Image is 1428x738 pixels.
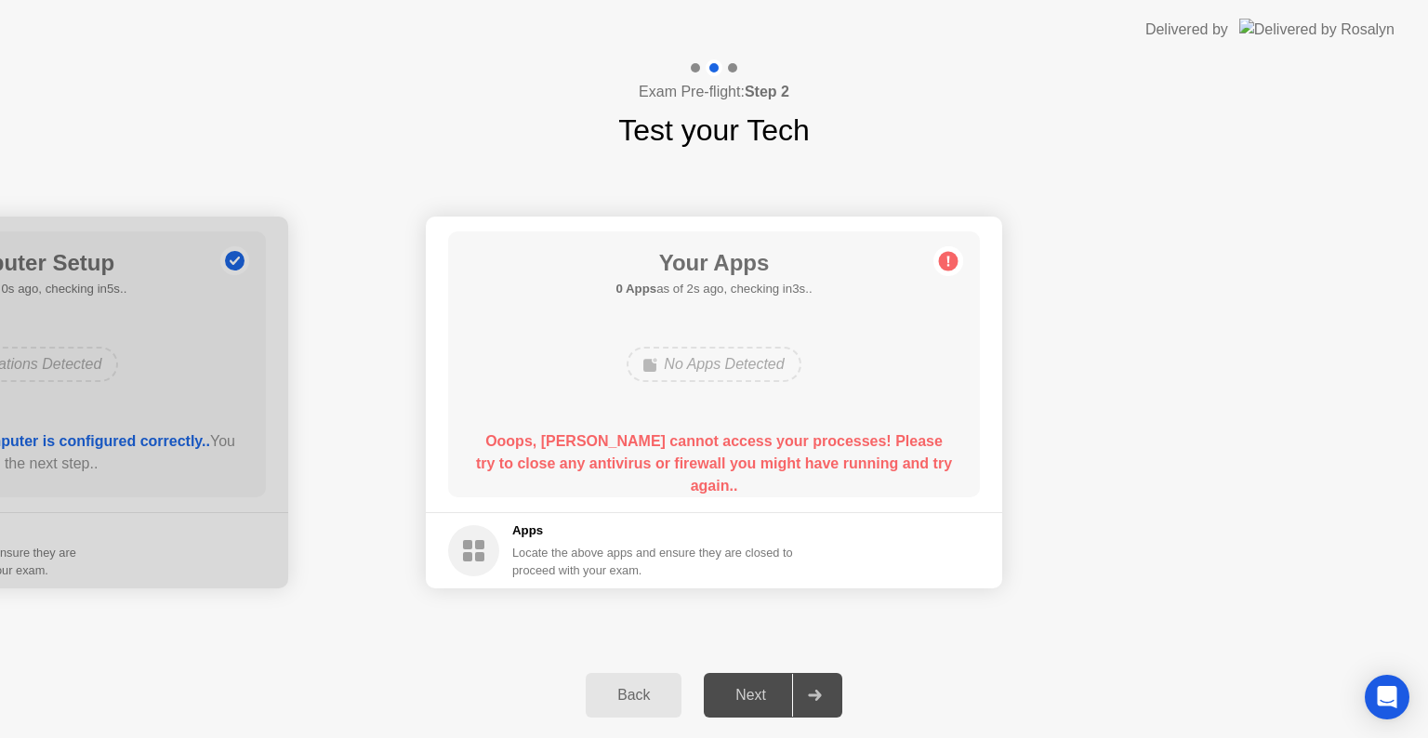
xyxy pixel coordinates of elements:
[709,687,792,704] div: Next
[615,246,812,280] h1: Your Apps
[639,81,789,103] h4: Exam Pre-flight:
[618,108,810,152] h1: Test your Tech
[627,347,800,382] div: No Apps Detected
[512,544,794,579] div: Locate the above apps and ensure they are closed to proceed with your exam.
[476,433,952,494] b: Ooops, [PERSON_NAME] cannot access your processes! Please try to close any antivirus or firewall ...
[615,280,812,298] h5: as of 2s ago, checking in3s..
[586,673,681,718] button: Back
[1365,675,1409,719] div: Open Intercom Messenger
[1239,19,1395,40] img: Delivered by Rosalyn
[591,687,676,704] div: Back
[745,84,789,99] b: Step 2
[1145,19,1228,41] div: Delivered by
[615,282,656,296] b: 0 Apps
[704,673,842,718] button: Next
[512,521,794,540] h5: Apps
